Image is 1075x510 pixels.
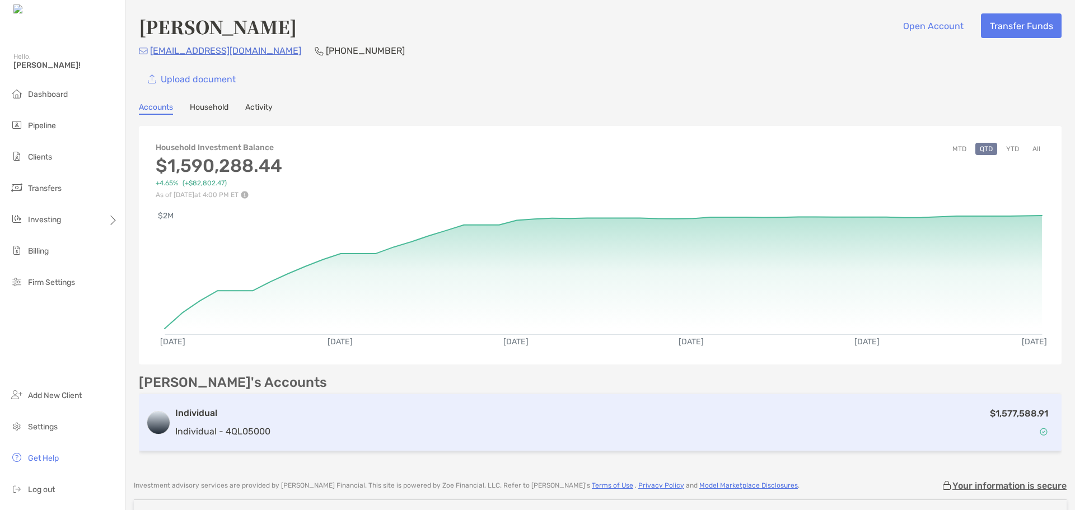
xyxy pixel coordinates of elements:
a: Model Marketplace Disclosures [699,481,798,489]
img: Account Status icon [1040,428,1048,436]
img: settings icon [10,419,24,433]
img: billing icon [10,244,24,257]
img: pipeline icon [10,118,24,132]
h3: $1,590,288.44 [156,155,282,176]
a: Activity [245,102,273,115]
text: $2M [158,211,174,221]
span: +4.65% [156,179,178,188]
a: Privacy Policy [638,481,684,489]
img: investing icon [10,212,24,226]
span: Pipeline [28,121,56,130]
button: Transfer Funds [981,13,1062,38]
text: [DATE] [503,337,529,347]
p: As of [DATE] at 4:00 PM ET [156,191,282,199]
button: YTD [1002,143,1023,155]
a: Accounts [139,102,173,115]
img: logo account [147,411,170,434]
p: $1,577,588.91 [990,406,1048,420]
h4: Household Investment Balance [156,143,282,152]
span: Firm Settings [28,278,75,287]
p: Individual - 4QL05000 [175,424,270,438]
a: Terms of Use [592,481,633,489]
button: QTD [975,143,997,155]
img: logout icon [10,482,24,495]
text: [DATE] [679,337,704,347]
span: Dashboard [28,90,68,99]
a: Household [190,102,228,115]
text: [DATE] [1022,337,1047,347]
p: [EMAIL_ADDRESS][DOMAIN_NAME] [150,44,301,58]
img: button icon [148,74,156,84]
span: Log out [28,485,55,494]
button: MTD [948,143,971,155]
span: Billing [28,246,49,256]
img: get-help icon [10,451,24,464]
img: add_new_client icon [10,388,24,401]
h4: [PERSON_NAME] [139,13,297,39]
span: Get Help [28,453,59,463]
img: clients icon [10,149,24,163]
span: Clients [28,152,52,162]
span: Investing [28,215,61,224]
img: Email Icon [139,48,148,54]
p: Your information is secure [952,480,1067,491]
p: Investment advisory services are provided by [PERSON_NAME] Financial . This site is powered by Zo... [134,481,800,490]
h3: Individual [175,406,270,420]
span: Settings [28,422,58,432]
img: Phone Icon [315,46,324,55]
span: ( +$82,802.47 ) [183,179,227,188]
img: dashboard icon [10,87,24,100]
text: [DATE] [328,337,353,347]
a: Upload document [139,67,244,91]
button: Open Account [894,13,972,38]
img: transfers icon [10,181,24,194]
p: [PHONE_NUMBER] [326,44,405,58]
span: Transfers [28,184,62,193]
text: [DATE] [854,337,880,347]
span: Add New Client [28,391,82,400]
span: [PERSON_NAME]! [13,60,118,70]
img: firm-settings icon [10,275,24,288]
img: Performance Info [241,191,249,199]
img: Zoe Logo [13,4,61,15]
button: All [1028,143,1045,155]
p: [PERSON_NAME]'s Accounts [139,376,327,390]
text: [DATE] [160,337,185,347]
